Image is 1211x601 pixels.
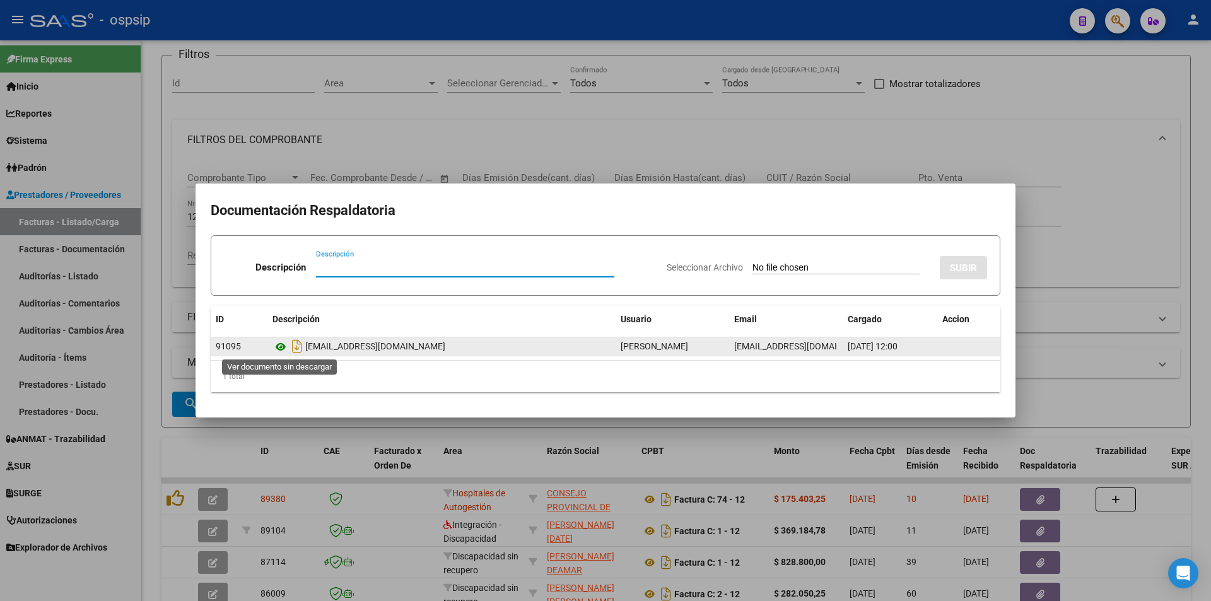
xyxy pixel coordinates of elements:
[667,262,743,272] span: Seleccionar Archivo
[937,306,1000,333] datatable-header-cell: Accion
[216,314,224,324] span: ID
[272,314,320,324] span: Descripción
[289,336,305,356] i: Descargar documento
[950,262,977,274] span: SUBIR
[616,306,729,333] datatable-header-cell: Usuario
[940,256,987,279] button: SUBIR
[734,314,757,324] span: Email
[621,314,652,324] span: Usuario
[942,314,969,324] span: Accion
[216,341,241,351] span: 91095
[729,306,843,333] datatable-header-cell: Email
[843,306,937,333] datatable-header-cell: Cargado
[734,341,874,351] span: [EMAIL_ADDRESS][DOMAIN_NAME]
[255,260,306,275] p: Descripción
[848,341,898,351] span: [DATE] 12:00
[211,199,1000,223] h2: Documentación Respaldatoria
[621,341,688,351] span: [PERSON_NAME]
[1168,558,1198,588] div: Open Intercom Messenger
[211,361,1000,392] div: 1 total
[211,306,267,333] datatable-header-cell: ID
[267,306,616,333] datatable-header-cell: Descripción
[848,314,882,324] span: Cargado
[272,336,611,356] div: [EMAIL_ADDRESS][DOMAIN_NAME]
